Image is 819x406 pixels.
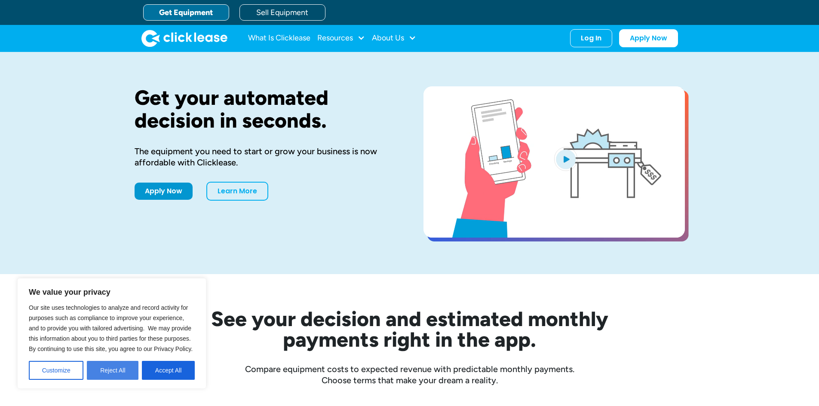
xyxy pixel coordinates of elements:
a: Get Equipment [143,4,229,21]
a: Apply Now [135,183,193,200]
div: Compare equipment costs to expected revenue with predictable monthly payments. Choose terms that ... [135,363,685,386]
a: open lightbox [423,86,685,238]
h2: See your decision and estimated monthly payments right in the app. [169,308,650,350]
div: Resources [317,30,365,47]
p: We value your privacy [29,287,195,297]
div: About Us [372,30,416,47]
a: Learn More [206,182,268,201]
div: We value your privacy [17,278,206,389]
div: Log In [581,34,601,43]
button: Accept All [142,361,195,380]
span: Our site uses technologies to analyze and record activity for purposes such as compliance to impr... [29,304,193,352]
button: Reject All [87,361,138,380]
img: Blue play button logo on a light blue circular background [554,147,577,171]
img: Clicklease logo [141,30,227,47]
a: What Is Clicklease [248,30,310,47]
a: Sell Equipment [239,4,325,21]
a: home [141,30,227,47]
a: Apply Now [619,29,678,47]
button: Customize [29,361,83,380]
h1: Get your automated decision in seconds. [135,86,396,132]
div: The equipment you need to start or grow your business is now affordable with Clicklease. [135,146,396,168]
